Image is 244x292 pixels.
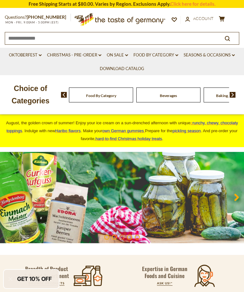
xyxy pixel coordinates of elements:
[27,14,66,20] a: [PHONE_NUMBER]
[96,136,162,141] a: hard-to-find Christmas holiday treats
[100,65,144,72] a: Download Catalog
[5,21,59,24] span: MON - FRI, 9:00AM - 5:00PM (EST)
[86,93,116,98] a: Food By Category
[5,13,71,21] p: Questions?
[173,128,201,133] a: pickling season
[6,120,238,141] span: August, the golden crown of summer! Enjoy your ice cream on a sun-drenched afternoon with unique ...
[55,128,81,133] a: Haribo flavors
[107,52,128,59] a: On Sale
[9,52,42,59] a: Oktoberfest
[61,92,67,98] img: previous arrow
[96,136,163,141] span: .
[24,265,70,279] p: Breadth of Product & Brand Assortment
[193,16,213,21] span: Account
[133,52,178,59] a: Food By Category
[102,128,144,133] span: own German gummies
[230,92,236,98] img: next arrow
[185,15,213,22] a: Account
[7,120,238,133] span: runchy, chewy, chocolaty toppings
[102,128,145,133] a: own German gummies.
[47,52,101,59] a: Christmas - PRE-ORDER
[142,265,187,279] p: Expertise in German Foods and Cuisine
[157,281,173,285] a: ASK US!*
[184,52,235,59] a: Seasons & Occasions
[7,120,238,133] a: crunchy, chewy, chocolaty toppings
[170,1,215,7] a: Click here for details.
[160,93,177,98] a: Beverages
